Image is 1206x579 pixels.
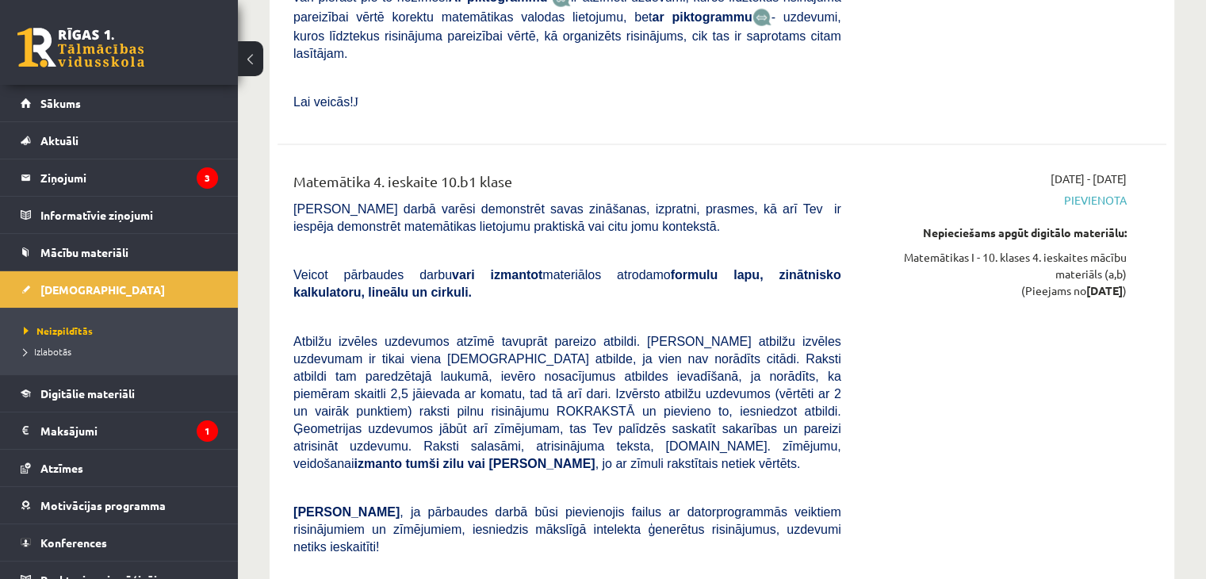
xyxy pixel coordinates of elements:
i: 3 [197,167,218,189]
span: Izlabotās [24,345,71,358]
span: Atzīmes [40,461,83,475]
span: Sākums [40,96,81,110]
b: ar piktogrammu [652,10,752,24]
span: Neizpildītās [24,324,93,337]
a: [DEMOGRAPHIC_DATA] [21,271,218,308]
a: Konferences [21,524,218,561]
a: Neizpildītās [24,324,222,338]
a: Informatīvie ziņojumi [21,197,218,233]
i: 1 [197,420,218,442]
a: Motivācijas programma [21,487,218,523]
a: Digitālie materiāli [21,375,218,412]
a: Ziņojumi3 [21,159,218,196]
span: [DATE] - [DATE] [1051,171,1127,187]
span: Mācību materiāli [40,245,128,259]
span: [PERSON_NAME] darbā varēsi demonstrēt savas zināšanas, izpratni, prasmes, kā arī Tev ir iespēja d... [293,202,841,233]
a: Maksājumi1 [21,412,218,449]
div: Matemātika 4. ieskaite 10.b1 klase [293,171,841,200]
b: tumši zilu vai [PERSON_NAME] [405,457,595,470]
span: Lai veicās! [293,95,354,109]
span: Konferences [40,535,107,550]
legend: Maksājumi [40,412,218,449]
a: Mācību materiāli [21,234,218,270]
span: Aktuāli [40,133,78,148]
strong: [DATE] [1086,283,1123,297]
a: Sākums [21,85,218,121]
b: izmanto [354,457,402,470]
span: Digitālie materiāli [40,386,135,401]
span: , ja pārbaudes darbā būsi pievienojis failus ar datorprogrammās veiktiem risinājumiem un zīmējumi... [293,505,841,554]
a: Aktuāli [21,122,218,159]
b: vari izmantot [452,268,542,282]
span: Veicot pārbaudes darbu materiālos atrodamo [293,268,841,299]
span: [DEMOGRAPHIC_DATA] [40,282,165,297]
span: Pievienota [865,192,1127,209]
span: - uzdevumi, kuros līdztekus risinājuma pareizībai vērtē, kā organizēts risinājums, cik tas ir sap... [293,10,841,60]
a: Atzīmes [21,450,218,486]
b: formulu lapu, zinātnisko kalkulatoru, lineālu un cirkuli. [293,268,841,299]
a: Rīgas 1. Tālmācības vidusskola [17,28,144,67]
div: Matemātikas I - 10. klases 4. ieskaites mācību materiāls (a,b) (Pieejams no ) [865,249,1127,299]
div: Nepieciešams apgūt digitālo materiālu: [865,224,1127,241]
span: J [354,95,358,109]
legend: Ziņojumi [40,159,218,196]
span: Motivācijas programma [40,498,166,512]
a: Izlabotās [24,344,222,359]
legend: Informatīvie ziņojumi [40,197,218,233]
img: wKvN42sLe3LLwAAAABJRU5ErkJggg== [752,9,771,27]
span: Atbilžu izvēles uzdevumos atzīmē tavuprāt pareizo atbildi. [PERSON_NAME] atbilžu izvēles uzdevuma... [293,335,841,470]
span: [PERSON_NAME] [293,505,400,519]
